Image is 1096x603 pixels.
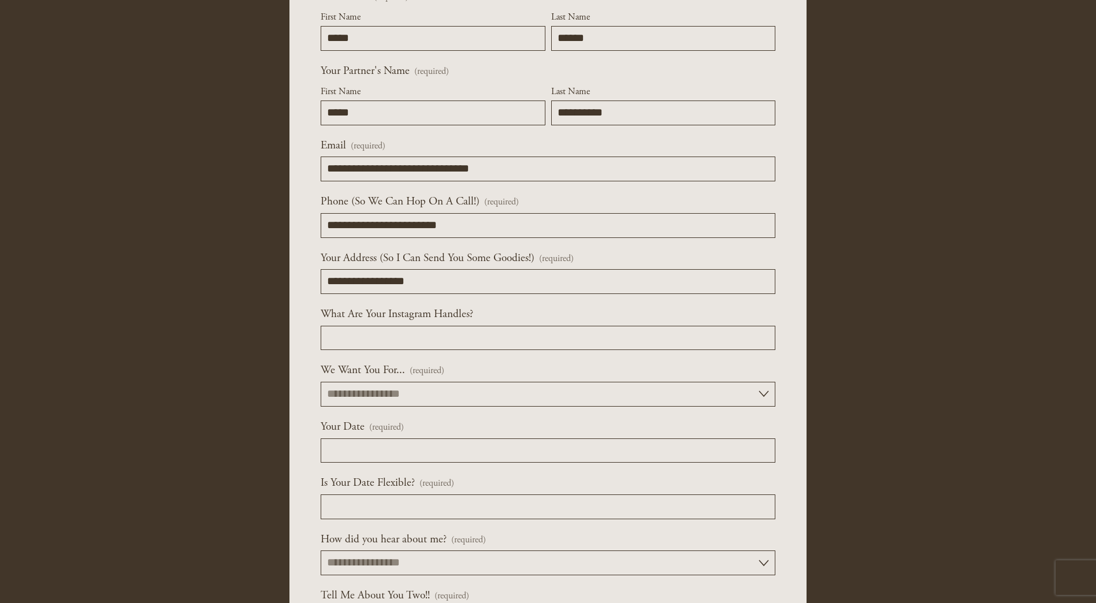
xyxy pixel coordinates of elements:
span: (required) [410,363,444,378]
div: First Name [321,84,545,100]
span: How did you hear about me? [321,531,447,549]
div: Last Name [551,10,776,26]
span: Your Partner's Name [321,62,410,80]
span: (required) [451,533,486,548]
div: First Name [321,10,545,26]
span: (required) [539,251,574,266]
span: (required) [419,476,454,491]
select: We Want You For... [321,382,775,407]
span: (required) [369,420,404,435]
span: (required) [351,139,385,154]
span: We Want You For... [321,362,405,379]
span: What Are Your Instagram Handles? [321,306,473,323]
select: How did you hear about me? [321,550,775,575]
span: (required) [414,67,449,76]
span: Is Your Date Flexible? [321,474,415,492]
span: Phone (So We Can Hop On A Call!) [321,193,480,211]
div: Last Name [551,84,776,100]
span: (required) [484,198,519,207]
span: Email [321,137,346,155]
span: Your Address (So I Can Send You Some Goodies!) [321,250,534,267]
span: Your Date [321,418,365,436]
